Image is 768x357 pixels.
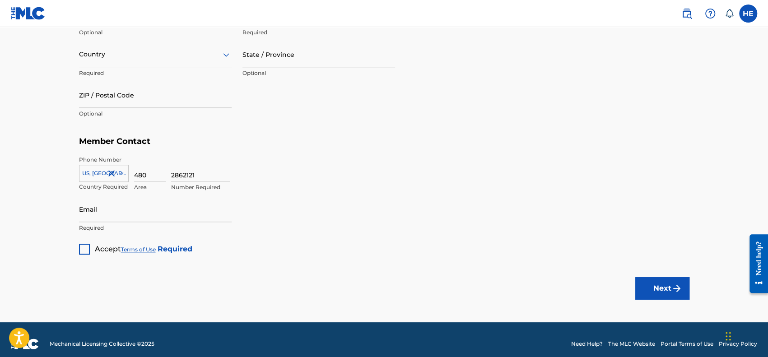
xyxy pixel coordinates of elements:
p: Country Required [79,183,129,191]
p: Required [242,28,395,37]
p: Required [79,224,232,232]
img: search [681,8,692,19]
p: Area [134,183,166,191]
span: Mechanical Licensing Collective © 2025 [50,340,154,348]
a: Portal Terms of Use [661,340,713,348]
button: Next [635,277,689,300]
div: Help [701,5,719,23]
img: MLC Logo [11,7,46,20]
p: Optional [242,69,395,77]
strong: Required [158,245,192,253]
img: f7272a7cc735f4ea7f67.svg [671,283,682,294]
img: help [705,8,716,19]
p: Number Required [171,183,230,191]
a: Public Search [678,5,696,23]
div: Drag [726,323,731,350]
iframe: Resource Center [743,227,768,300]
iframe: Chat Widget [723,314,768,357]
p: Required [79,69,232,77]
a: Need Help? [571,340,603,348]
div: User Menu [739,5,757,23]
h5: Member Contact [79,132,689,151]
span: Accept [95,245,121,253]
div: Notifications [725,9,734,18]
p: Optional [79,28,232,37]
a: The MLC Website [608,340,655,348]
a: Terms of Use [121,246,156,253]
a: Privacy Policy [719,340,757,348]
p: Optional [79,110,232,118]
